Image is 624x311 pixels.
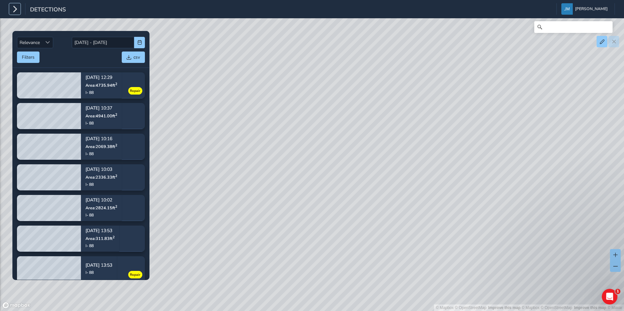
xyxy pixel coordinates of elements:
[86,270,112,275] div: I- 88
[42,37,53,48] div: Sort by Date
[17,37,42,48] span: Relevance
[86,236,115,241] span: Area: 311.83 ft
[86,198,117,203] p: [DATE] 10:02
[86,90,117,95] div: I- 88
[133,54,140,60] span: csv
[602,289,617,304] iframe: Intercom live chat
[86,137,117,141] p: [DATE] 10:16
[86,182,117,187] div: I- 88
[113,235,115,240] sup: 2
[86,229,115,233] p: [DATE] 13:53
[30,6,66,15] span: Detections
[115,112,117,117] sup: 2
[130,272,141,277] span: Repair
[86,121,117,126] div: I- 88
[615,289,620,294] span: 1
[115,204,117,209] sup: 2
[86,106,117,111] p: [DATE] 10:37
[86,76,117,80] p: [DATE] 12:29
[86,144,117,149] span: Area: 2069.38 ft
[561,3,573,15] img: diamond-layout
[561,3,610,15] button: [PERSON_NAME]
[115,143,117,148] sup: 2
[86,113,117,119] span: Area: 4941.00 ft
[115,81,117,86] sup: 2
[86,168,117,172] p: [DATE] 10:03
[86,174,117,180] span: Area: 2336.33 ft
[122,52,145,63] button: csv
[115,173,117,178] sup: 2
[575,3,608,15] span: [PERSON_NAME]
[86,213,117,218] div: I- 88
[86,263,112,268] p: [DATE] 13:53
[86,151,117,156] div: I- 88
[86,82,117,88] span: Area: 4735.94 ft
[86,243,115,248] div: I- 88
[534,21,613,33] input: Search
[130,88,141,94] span: Repair
[17,52,39,63] button: Filters
[86,205,117,211] span: Area: 2824.15 ft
